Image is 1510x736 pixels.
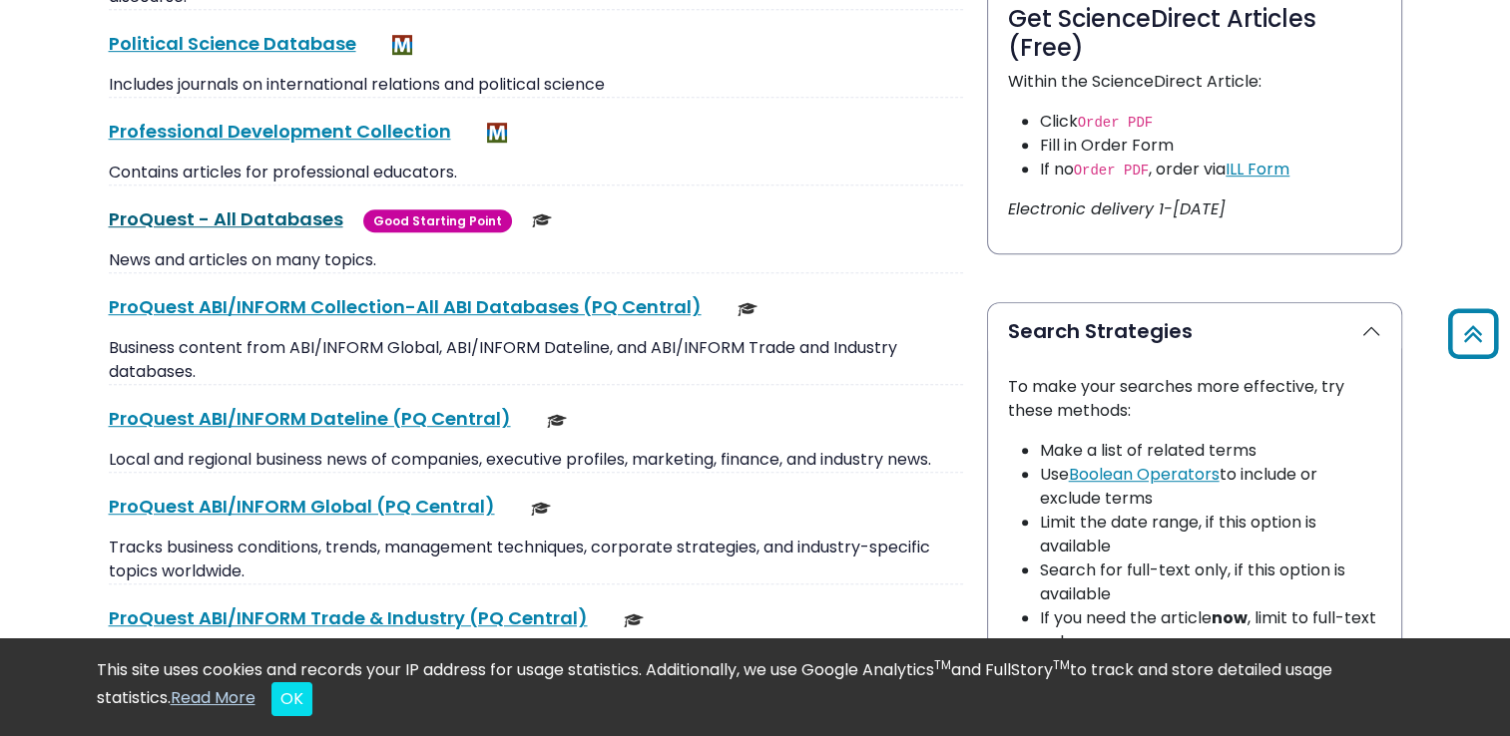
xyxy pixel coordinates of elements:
img: Scholarly or Peer Reviewed [547,411,567,431]
li: Make a list of related terms [1040,439,1381,463]
a: ProQuest ABI/INFORM Collection-All ABI Databases (PQ Central) [109,294,702,319]
img: MeL (Michigan electronic Library) [392,35,412,55]
li: Limit the date range, if this option is available [1040,511,1381,558]
p: Local and regional business news of companies, executive profiles, marketing, finance, and indust... [109,448,963,472]
sup: TM [1053,656,1070,673]
strong: now [1212,606,1248,629]
img: Scholarly or Peer Reviewed [531,499,551,519]
a: ProQuest ABI/INFORM Dateline (PQ Central) [109,406,511,431]
li: If no , order via [1040,158,1381,182]
a: ProQuest ABI/INFORM Global (PQ Central) [109,494,495,519]
img: MeL (Michigan electronic Library) [487,123,507,143]
button: Close [271,682,312,716]
li: Use to include or exclude terms [1040,463,1381,511]
h3: Get ScienceDirect Articles (Free) [1008,5,1381,63]
p: Within the ScienceDirect Article: [1008,70,1381,94]
p: Contains articles for professional educators. [109,161,963,184]
span: Good Starting Point [363,209,512,232]
i: Electronic delivery 1-[DATE] [1008,197,1226,220]
code: Order PDF [1078,115,1154,131]
li: Click [1040,110,1381,134]
p: Business content from ABI/INFORM Global, ABI/INFORM Dateline, and ABI/INFORM Trade and Industry d... [109,336,963,384]
sup: TM [934,656,951,673]
a: Political Science Database [109,31,356,56]
a: ProQuest - All Databases [109,206,343,231]
img: Scholarly or Peer Reviewed [738,299,757,319]
button: Search Strategies [988,303,1401,359]
p: Tracks business conditions, trends, management techniques, corporate strategies, and industry-spe... [109,536,963,583]
img: Scholarly or Peer Reviewed [624,610,644,630]
p: News and articles on many topics. [109,248,963,272]
p: Includes journals on international relations and political science [109,73,963,97]
a: Read More [171,686,255,709]
a: Back to Top [1441,318,1505,351]
li: Search for full-text only, if this option is available [1040,558,1381,606]
li: If you need the article , limit to full-text only [1040,606,1381,654]
li: Fill in Order Form [1040,134,1381,158]
div: This site uses cookies and records your IP address for usage statistics. Additionally, we use Goo... [97,658,1414,716]
img: Scholarly or Peer Reviewed [532,210,552,230]
code: Order PDF [1074,163,1150,179]
a: ProQuest ABI/INFORM Trade & Industry (PQ Central) [109,605,588,630]
a: ILL Form [1226,158,1289,181]
p: To make your searches more effective, try these methods: [1008,375,1381,423]
a: Professional Development Collection [109,119,451,144]
a: Boolean Operators [1069,463,1220,486]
